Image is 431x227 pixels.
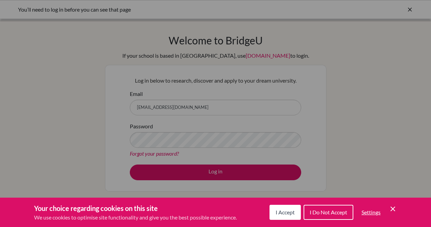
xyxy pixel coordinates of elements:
span: I Do Not Accept [310,209,347,215]
span: Settings [361,209,381,215]
button: Save and close [389,205,397,213]
button: I Accept [270,205,301,220]
button: I Do Not Accept [304,205,353,220]
span: I Accept [276,209,295,215]
p: We use cookies to optimise site functionality and give you the best possible experience. [34,213,237,222]
button: Settings [356,205,386,219]
h3: Your choice regarding cookies on this site [34,203,237,213]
